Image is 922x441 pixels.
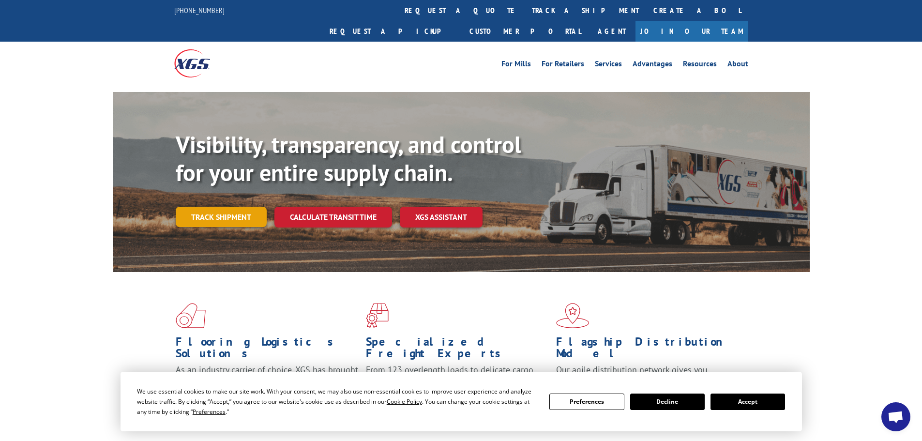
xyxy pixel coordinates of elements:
a: XGS ASSISTANT [400,207,483,228]
a: About [727,60,748,71]
a: [PHONE_NUMBER] [174,5,225,15]
a: Customer Portal [462,21,588,42]
button: Decline [630,394,705,410]
a: Open chat [881,402,910,431]
img: xgs-icon-flagship-distribution-model-red [556,303,589,328]
img: xgs-icon-total-supply-chain-intelligence-red [176,303,206,328]
h1: Flooring Logistics Solutions [176,336,359,364]
a: For Retailers [542,60,584,71]
button: Accept [710,394,785,410]
p: From 123 overlength loads to delicate cargo, our experienced staff knows the best way to move you... [366,364,549,407]
div: Cookie Consent Prompt [121,372,802,431]
span: Our agile distribution network gives you nationwide inventory management on demand. [556,364,734,387]
b: Visibility, transparency, and control for your entire supply chain. [176,129,521,187]
div: We use essential cookies to make our site work. With your consent, we may also use non-essential ... [137,386,538,417]
a: Track shipment [176,207,267,227]
span: Cookie Policy [387,397,422,406]
a: Calculate transit time [274,207,392,228]
a: Advantages [633,60,672,71]
a: Agent [588,21,635,42]
a: Join Our Team [635,21,748,42]
button: Preferences [549,394,624,410]
img: xgs-icon-focused-on-flooring-red [366,303,389,328]
a: Resources [683,60,717,71]
span: Preferences [193,408,226,416]
h1: Flagship Distribution Model [556,336,739,364]
span: As an industry carrier of choice, XGS has brought innovation and dedication to flooring logistics... [176,364,358,398]
a: Request a pickup [322,21,462,42]
a: Services [595,60,622,71]
h1: Specialized Freight Experts [366,336,549,364]
a: For Mills [501,60,531,71]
